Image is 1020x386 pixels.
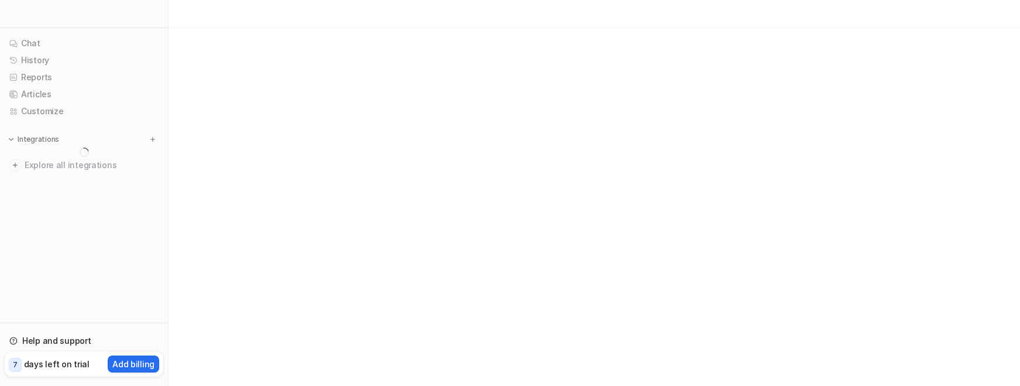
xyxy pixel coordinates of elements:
p: 7 [13,360,18,370]
a: Chat [5,35,163,52]
img: menu_add.svg [149,135,157,144]
p: days left on trial [24,358,90,370]
a: Help and support [5,333,163,349]
a: Explore all integrations [5,157,163,173]
img: expand menu [7,135,15,144]
a: Reports [5,69,163,86]
button: Add billing [108,356,159,373]
img: explore all integrations [9,159,21,171]
p: Integrations [18,135,59,144]
a: Articles [5,86,163,103]
p: Add billing [112,358,154,370]
button: Integrations [5,134,63,145]
a: Customize [5,103,163,119]
a: History [5,52,163,69]
span: Explore all integrations [25,156,159,175]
